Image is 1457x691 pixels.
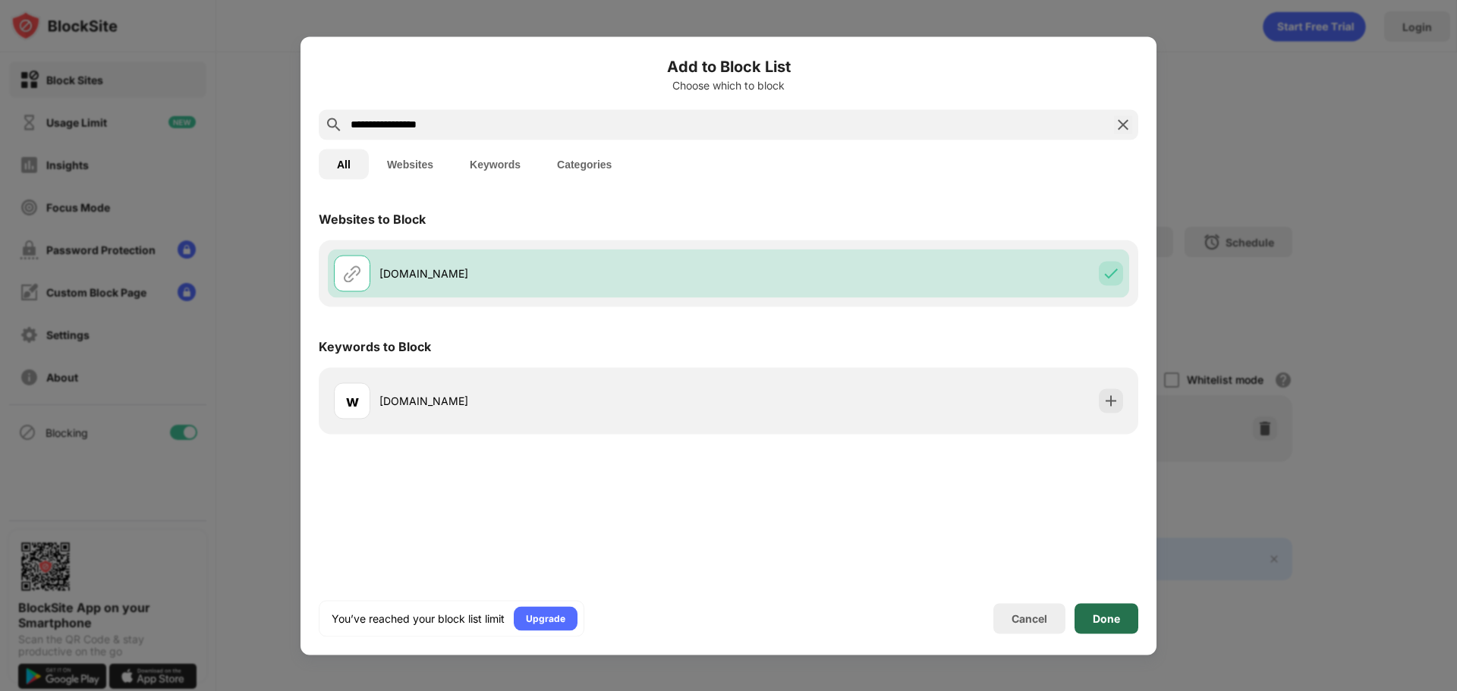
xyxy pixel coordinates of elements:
[1012,612,1047,625] div: Cancel
[452,149,539,179] button: Keywords
[343,264,361,282] img: url.svg
[526,611,565,626] div: Upgrade
[325,115,343,133] img: search.svg
[379,393,728,409] div: [DOMAIN_NAME]
[319,338,431,353] div: Keywords to Block
[332,611,505,626] div: You’ve reached your block list limit
[319,79,1138,91] div: Choose which to block
[1093,612,1120,624] div: Done
[319,211,426,226] div: Websites to Block
[346,389,359,412] div: w
[1114,115,1132,133] img: search-close
[319,149,369,179] button: All
[369,149,452,179] button: Websites
[539,149,630,179] button: Categories
[379,265,728,281] div: [DOMAIN_NAME]
[319,55,1138,77] h6: Add to Block List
